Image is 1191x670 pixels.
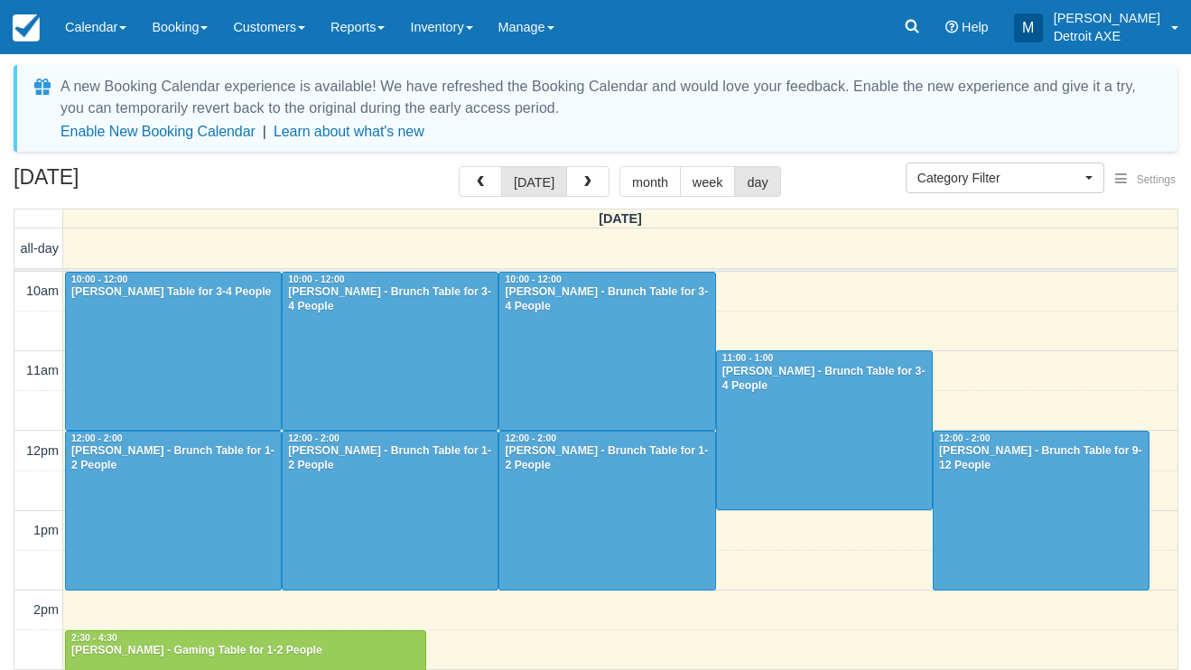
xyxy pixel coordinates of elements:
[498,272,715,431] a: 10:00 - 12:00[PERSON_NAME] - Brunch Table for 3-4 People
[1104,167,1186,193] button: Settings
[71,633,117,643] span: 2:30 - 4:30
[945,21,958,33] i: Help
[65,272,282,431] a: 10:00 - 12:00[PERSON_NAME] Table for 3-4 People
[938,444,1144,473] div: [PERSON_NAME] - Brunch Table for 9-12 People
[274,124,424,139] a: Learn about what's new
[1054,27,1160,45] p: Detroit AXE
[504,285,710,314] div: [PERSON_NAME] - Brunch Table for 3-4 People
[504,444,710,473] div: [PERSON_NAME] - Brunch Table for 1-2 People
[1137,173,1176,186] span: Settings
[71,433,123,443] span: 12:00 - 2:00
[70,644,421,658] div: [PERSON_NAME] - Gaming Table for 1-2 People
[14,166,242,200] h2: [DATE]
[619,166,681,197] button: month
[1054,9,1160,27] p: [PERSON_NAME]
[71,275,127,284] span: 10:00 - 12:00
[505,433,556,443] span: 12:00 - 2:00
[287,285,493,314] div: [PERSON_NAME] - Brunch Table for 3-4 People
[721,365,927,394] div: [PERSON_NAME] - Brunch Table for 3-4 People
[70,444,276,473] div: [PERSON_NAME] - Brunch Table for 1-2 People
[716,350,933,510] a: 11:00 - 1:00[PERSON_NAME] - Brunch Table for 3-4 People
[65,431,282,591] a: 12:00 - 2:00[PERSON_NAME] - Brunch Table for 1-2 People
[906,163,1104,193] button: Category Filter
[26,284,59,298] span: 10am
[599,211,642,226] span: [DATE]
[734,166,780,197] button: day
[282,431,498,591] a: 12:00 - 2:00[PERSON_NAME] - Brunch Table for 1-2 People
[505,275,561,284] span: 10:00 - 12:00
[13,14,40,42] img: checkfront-main-nav-mini-logo.png
[917,169,1081,187] span: Category Filter
[26,443,59,458] span: 12pm
[21,241,59,256] span: all-day
[60,76,1156,119] div: A new Booking Calendar experience is available! We have refreshed the Booking Calendar and would ...
[70,285,276,300] div: [PERSON_NAME] Table for 3-4 People
[680,166,736,197] button: week
[33,523,59,537] span: 1pm
[939,433,991,443] span: 12:00 - 2:00
[498,431,715,591] a: 12:00 - 2:00[PERSON_NAME] - Brunch Table for 1-2 People
[287,444,493,473] div: [PERSON_NAME] - Brunch Table for 1-2 People
[722,353,774,363] span: 11:00 - 1:00
[288,275,344,284] span: 10:00 - 12:00
[33,602,59,617] span: 2pm
[962,20,989,34] span: Help
[1014,14,1043,42] div: M
[263,124,266,139] span: |
[282,272,498,431] a: 10:00 - 12:00[PERSON_NAME] - Brunch Table for 3-4 People
[288,433,340,443] span: 12:00 - 2:00
[60,123,256,141] button: Enable New Booking Calendar
[26,363,59,377] span: 11am
[501,166,567,197] button: [DATE]
[933,431,1149,591] a: 12:00 - 2:00[PERSON_NAME] - Brunch Table for 9-12 People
